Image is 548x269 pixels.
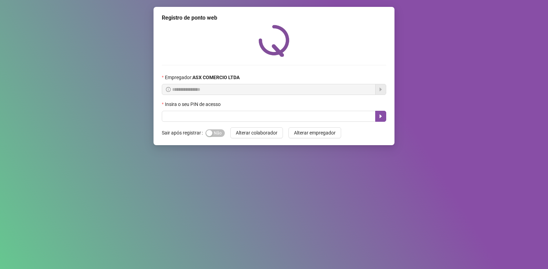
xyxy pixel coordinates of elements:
[378,114,383,119] span: caret-right
[192,75,240,80] strong: ASX COMERCIO LTDA
[165,74,240,81] span: Empregador :
[294,129,336,137] span: Alterar empregador
[288,127,341,138] button: Alterar empregador
[259,25,289,57] img: QRPoint
[166,87,171,92] span: info-circle
[236,129,277,137] span: Alterar colaborador
[162,127,205,138] label: Sair após registrar
[230,127,283,138] button: Alterar colaborador
[162,14,386,22] div: Registro de ponto web
[162,100,225,108] label: Insira o seu PIN de acesso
